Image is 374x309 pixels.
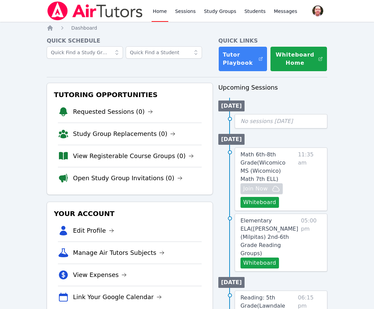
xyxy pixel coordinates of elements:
[218,46,267,72] a: Tutor Playbook
[73,151,194,161] a: View Registerable Course Groups (0)
[301,217,321,268] span: 05:00 pm
[73,173,183,183] a: Open Study Group Invitations (0)
[47,37,213,45] h4: Quick Schedule
[73,270,127,280] a: View Expenses
[71,25,97,31] span: Dashboard
[73,129,175,139] a: Study Group Replacements (0)
[73,226,114,235] a: Edit Profile
[71,25,97,31] a: Dashboard
[270,46,327,72] button: Whiteboard Home
[52,89,207,101] h3: Tutoring Opportunities
[73,107,153,117] a: Requested Sessions (0)
[274,8,297,15] span: Messages
[218,277,245,288] li: [DATE]
[52,207,207,220] h3: Your Account
[218,83,327,92] h3: Upcoming Sessions
[240,118,293,124] span: No sessions [DATE]
[243,185,268,193] span: Join Now
[240,258,279,268] button: Whiteboard
[240,217,298,257] span: Elementary ELA ( [PERSON_NAME] (Milpitas) 2nd-6th Grade Reading Groups )
[240,217,298,258] a: Elementary ELA([PERSON_NAME] (Milpitas) 2nd-6th Grade Reading Groups)
[240,197,279,208] button: Whiteboard
[73,248,165,258] a: Manage Air Tutors Subjects
[73,292,162,302] a: Link Your Google Calendar
[47,46,123,59] input: Quick Find a Study Group
[218,37,327,45] h4: Quick Links
[47,1,143,20] img: Air Tutors
[240,151,285,182] span: Math 6th-8th Grade ( Wicomico MS (Wicomico) Math 7th ELL )
[218,101,245,111] li: [DATE]
[47,25,327,31] nav: Breadcrumb
[126,46,202,59] input: Quick Find a Student
[240,151,295,183] a: Math 6th-8th Grade(Wicomico MS (Wicomico) Math 7th ELL)
[298,151,322,208] span: 11:35 am
[240,183,283,194] button: Join Now
[218,134,245,145] li: [DATE]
